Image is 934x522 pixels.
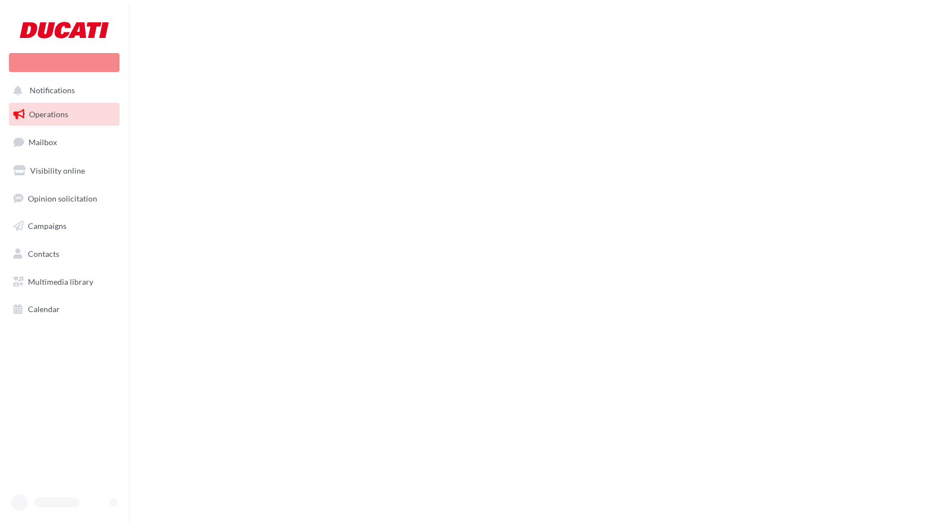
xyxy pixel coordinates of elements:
span: Multimedia library [28,277,93,286]
span: Opinion solicitation [28,193,97,203]
a: Visibility online [7,159,122,183]
a: Opinion solicitation [7,187,122,210]
a: Campaigns [7,214,122,238]
a: Mailbox [7,130,122,154]
span: Operations [29,109,68,119]
a: Multimedia library [7,270,122,294]
span: Visibility online [30,166,85,175]
a: Calendar [7,298,122,321]
a: Operations [7,103,122,126]
span: Notifications [30,86,75,95]
div: New campaign [9,53,120,72]
span: Calendar [28,304,60,314]
span: Mailbox [28,137,57,147]
span: Contacts [28,249,59,258]
a: Contacts [7,242,122,266]
span: Campaigns [28,221,66,231]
